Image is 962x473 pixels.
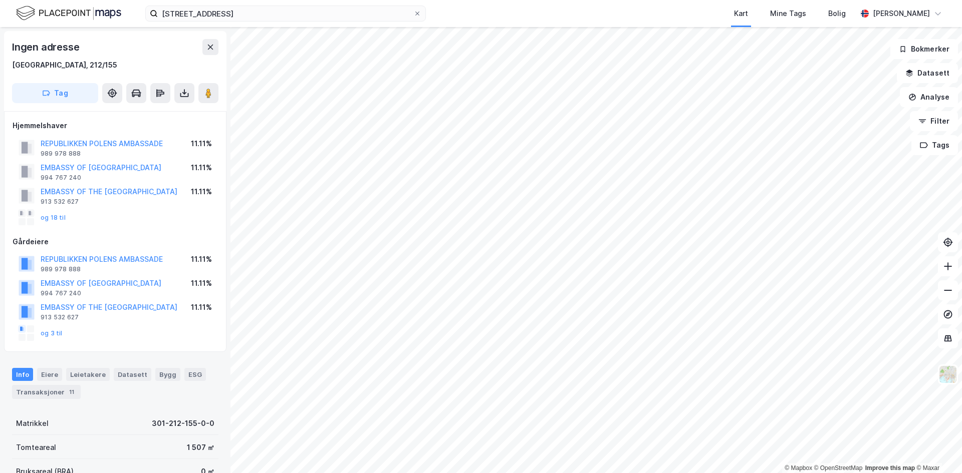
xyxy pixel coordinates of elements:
div: 301-212-155-0-0 [152,417,214,429]
button: Datasett [897,63,958,83]
div: Kontrollprogram for chat [912,425,962,473]
div: 913 532 627 [41,198,79,206]
div: 989 978 888 [41,265,81,273]
div: [PERSON_NAME] [873,8,930,20]
div: 11.11% [191,138,212,150]
div: Info [12,368,33,381]
a: Improve this map [865,464,915,471]
div: Kart [734,8,748,20]
button: Filter [910,111,958,131]
iframe: Chat Widget [912,425,962,473]
a: OpenStreetMap [814,464,863,471]
div: 989 978 888 [41,150,81,158]
div: Eiere [37,368,62,381]
div: 913 532 627 [41,313,79,321]
div: 11.11% [191,301,212,313]
button: Tag [12,83,98,103]
div: 11 [67,387,77,397]
img: Z [938,365,957,384]
div: Transaksjoner [12,385,81,399]
div: Mine Tags [770,8,806,20]
div: Hjemmelshaver [13,120,218,132]
div: 1 507 ㎡ [187,441,214,453]
a: Mapbox [785,464,812,471]
div: Matrikkel [16,417,49,429]
div: 994 767 240 [41,289,81,297]
button: Bokmerker [890,39,958,59]
div: Ingen adresse [12,39,81,55]
img: logo.f888ab2527a4732fd821a326f86c7f29.svg [16,5,121,22]
div: 994 767 240 [41,174,81,182]
button: Analyse [900,87,958,107]
div: ESG [184,368,206,381]
div: Gårdeiere [13,236,218,248]
div: 11.11% [191,253,212,265]
div: 11.11% [191,162,212,174]
div: 11.11% [191,277,212,289]
div: Tomteareal [16,441,56,453]
div: Bolig [828,8,846,20]
div: [GEOGRAPHIC_DATA], 212/155 [12,59,117,71]
div: Datasett [114,368,151,381]
input: Søk på adresse, matrikkel, gårdeiere, leietakere eller personer [158,6,413,21]
button: Tags [911,135,958,155]
div: Bygg [155,368,180,381]
div: Leietakere [66,368,110,381]
div: 11.11% [191,186,212,198]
